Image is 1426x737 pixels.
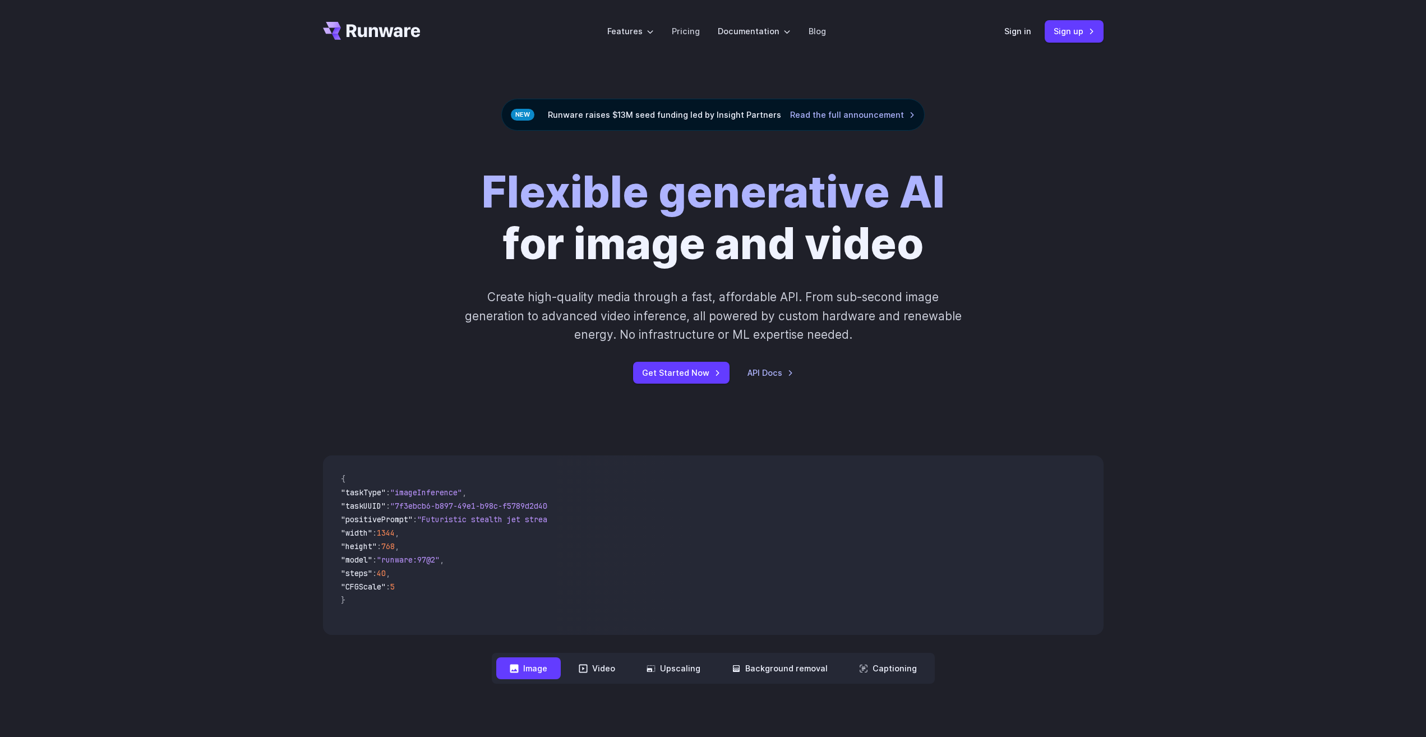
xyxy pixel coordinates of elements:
[386,582,390,592] span: :
[718,25,791,38] label: Documentation
[390,582,395,592] span: 5
[341,501,386,511] span: "taskUUID"
[482,167,945,270] h1: for image and video
[341,474,345,484] span: {
[633,657,714,679] button: Upscaling
[413,514,417,524] span: :
[372,528,377,538] span: :
[377,541,381,551] span: :
[341,568,372,578] span: "steps"
[386,568,390,578] span: ,
[440,555,444,565] span: ,
[790,108,915,121] a: Read the full announcement
[501,99,925,131] div: Runware raises $13M seed funding led by Insight Partners
[323,22,421,40] a: Go to /
[417,514,825,524] span: "Futuristic stealth jet streaking through a neon-lit cityscape with glowing purple exhaust"
[672,25,700,38] a: Pricing
[377,568,386,578] span: 40
[377,555,440,565] span: "runware:97@2"
[565,657,629,679] button: Video
[386,487,390,498] span: :
[846,657,930,679] button: Captioning
[377,528,395,538] span: 1344
[747,366,793,379] a: API Docs
[463,288,963,344] p: Create high-quality media through a fast, affordable API. From sub-second image generation to adv...
[341,487,386,498] span: "taskType"
[381,541,395,551] span: 768
[1045,20,1104,42] a: Sign up
[372,555,377,565] span: :
[372,568,377,578] span: :
[482,166,945,218] strong: Flexible generative AI
[341,555,372,565] span: "model"
[341,514,413,524] span: "positivePrompt"
[341,582,386,592] span: "CFGScale"
[809,25,826,38] a: Blog
[462,487,467,498] span: ,
[395,528,399,538] span: ,
[395,541,399,551] span: ,
[386,501,390,511] span: :
[341,541,377,551] span: "height"
[1004,25,1031,38] a: Sign in
[718,657,841,679] button: Background removal
[341,595,345,605] span: }
[390,487,462,498] span: "imageInference"
[633,362,730,384] a: Get Started Now
[496,657,561,679] button: Image
[341,528,372,538] span: "width"
[390,501,561,511] span: "7f3ebcb6-b897-49e1-b98c-f5789d2d40d7"
[607,25,654,38] label: Features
